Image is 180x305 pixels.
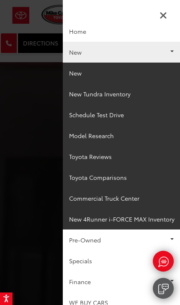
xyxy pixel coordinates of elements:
[63,146,180,167] a: Toyota Reviews
[63,167,180,188] a: Toyota Comparisons
[63,209,180,229] a: New 4Runner i-FORCE MAX Inventory
[153,251,174,272] a: Live Chat
[63,21,180,42] a: Home
[153,278,174,299] a: Text Us
[63,188,180,209] a: Commercial Truck Center
[63,83,180,104] a: New Tundra Inventory
[63,271,180,292] a: Finance
[63,42,180,63] a: New
[63,250,180,271] a: Specials
[157,9,170,21] button: Close Sidebar
[63,63,180,83] a: New
[63,125,180,146] a: Model Research
[63,229,180,250] a: Pre-Owned
[63,104,180,125] a: Schedule Test Drive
